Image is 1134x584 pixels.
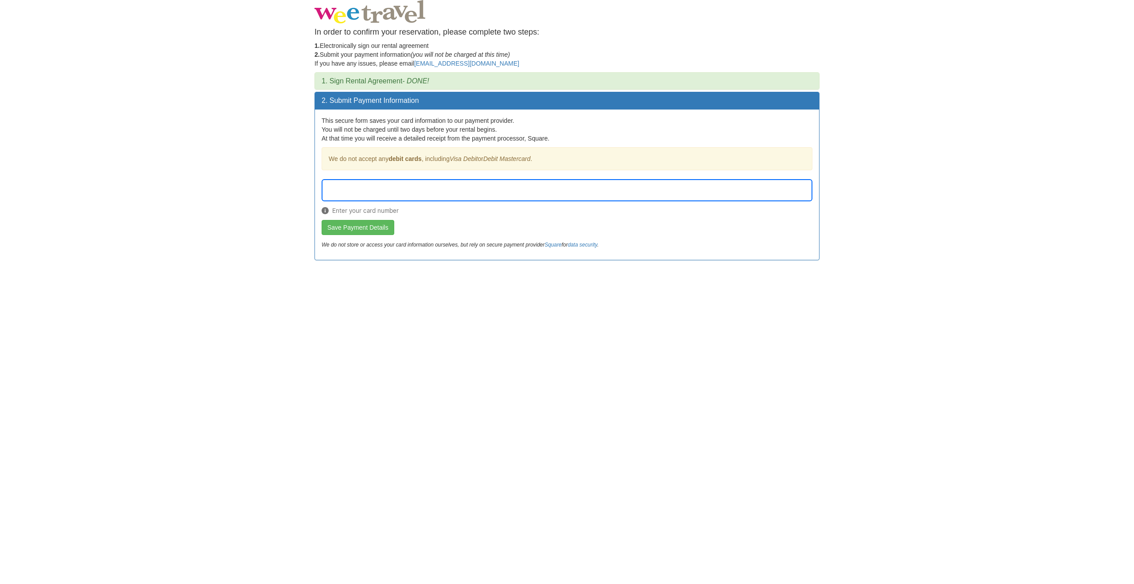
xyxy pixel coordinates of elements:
[322,206,812,215] span: Enter your card number
[315,41,819,68] p: Electronically sign our rental agreement Submit your payment information If you have any issues, ...
[450,155,478,162] em: Visa Debit
[322,147,812,170] div: We do not accept any , including or .
[315,28,819,37] h4: In order to confirm your reservation, please complete two steps:
[322,180,812,201] iframe: Secure Credit Card Form
[322,97,812,105] h3: 2. Submit Payment Information
[315,51,320,58] strong: 2.
[411,51,510,58] em: (you will not be charged at this time)
[322,116,812,143] p: This secure form saves your card information to our payment provider. You will not be charged unt...
[402,77,429,85] em: - DONE!
[388,155,422,162] strong: debit cards
[568,242,598,248] a: data security
[414,60,519,67] a: [EMAIL_ADDRESS][DOMAIN_NAME]
[322,220,394,235] button: Save Payment Details
[322,242,598,248] em: We do not store or access your card information ourselves, but rely on secure payment provider for .
[315,42,320,49] strong: 1.
[544,242,561,248] a: Square
[483,155,531,162] em: Debit Mastercard
[322,77,812,85] h3: 1. Sign Rental Agreement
